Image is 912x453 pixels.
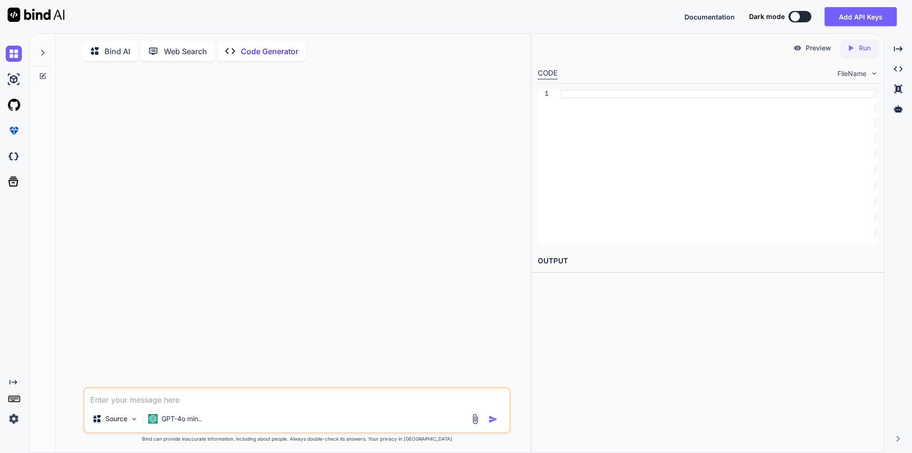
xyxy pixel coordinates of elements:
p: Web Search [164,46,207,57]
img: chat [6,46,22,62]
div: CODE [538,68,558,79]
span: FileName [837,69,866,78]
img: darkCloudIdeIcon [6,148,22,164]
button: Documentation [684,12,735,22]
img: attachment [470,414,481,424]
img: ai-studio [6,71,22,87]
p: Preview [806,43,831,53]
span: Dark mode [749,12,785,21]
p: Bind can provide inaccurate information, including about people. Always double-check its answers.... [83,435,511,443]
img: icon [488,414,498,424]
img: chevron down [870,69,878,77]
button: Add API Keys [825,7,897,26]
img: settings [6,411,22,427]
p: Code Generator [241,46,298,57]
img: Pick Models [130,415,138,423]
img: GPT-4o mini [148,414,158,424]
img: premium [6,123,22,139]
img: githubLight [6,97,22,113]
p: Bind AI [104,46,130,57]
p: Run [859,43,871,53]
img: Bind AI [8,8,65,22]
h2: OUTPUT [532,250,884,272]
img: preview [793,44,802,52]
div: 1 [538,89,549,98]
p: Source [105,414,127,424]
p: GPT-4o min.. [161,414,202,424]
span: Documentation [684,13,735,21]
